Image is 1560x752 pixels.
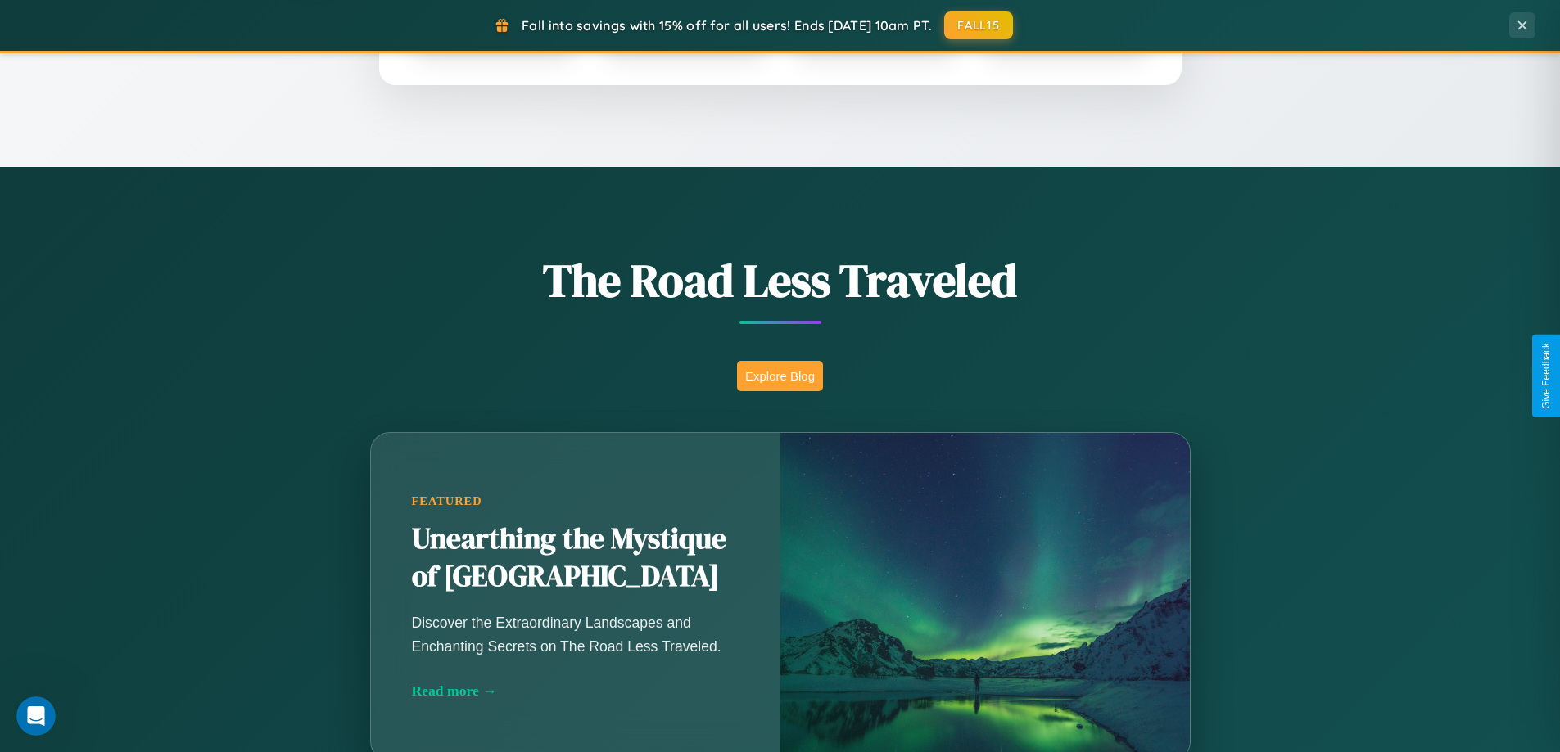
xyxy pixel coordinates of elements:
button: FALL15 [944,11,1013,39]
div: Featured [412,494,739,508]
p: Discover the Extraordinary Landscapes and Enchanting Secrets on The Road Less Traveled. [412,611,739,657]
span: Fall into savings with 15% off for all users! Ends [DATE] 10am PT. [522,17,932,34]
h2: Unearthing the Mystique of [GEOGRAPHIC_DATA] [412,520,739,596]
iframe: Intercom live chat [16,696,56,736]
button: Explore Blog [737,361,823,391]
h1: The Road Less Traveled [289,249,1272,312]
div: Read more → [412,682,739,700]
div: Give Feedback [1540,343,1552,409]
